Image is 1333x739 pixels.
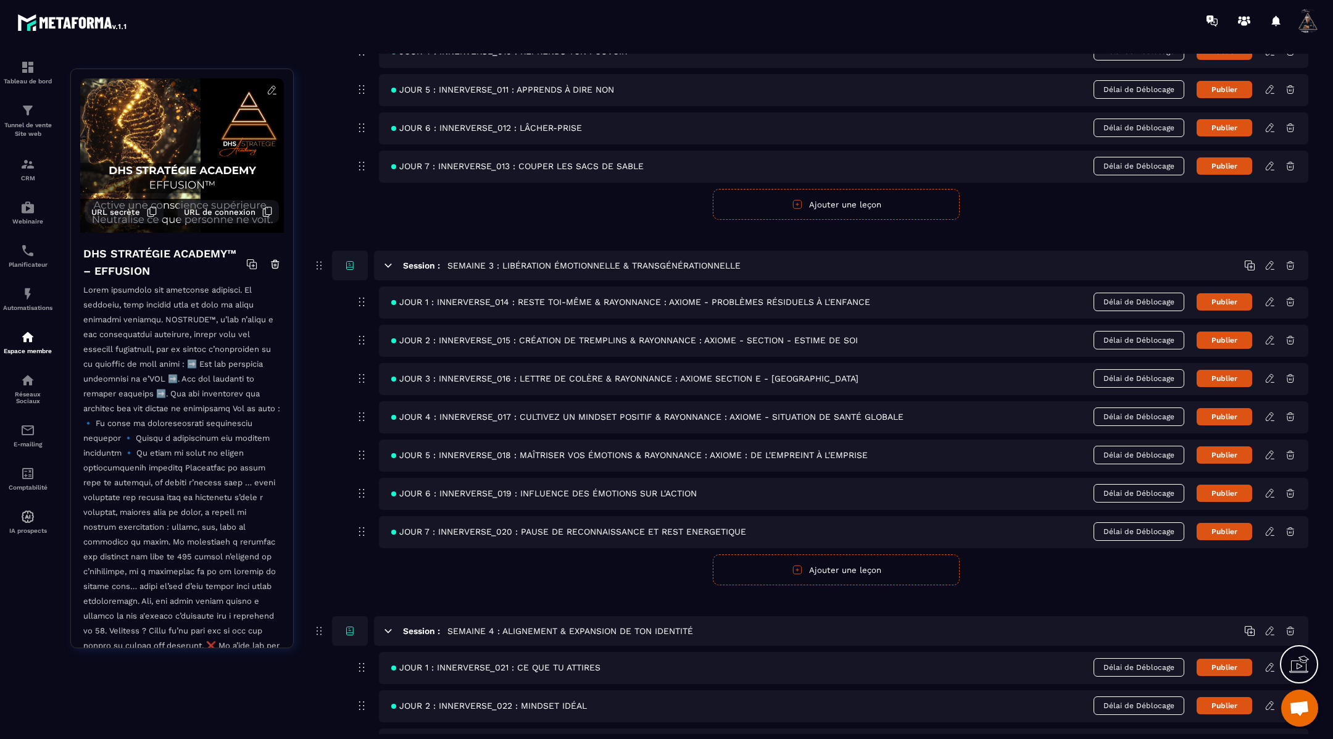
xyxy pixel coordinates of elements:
span: Délai de Déblocage [1094,446,1184,464]
h4: DHS STRATÉGIE ACADEMY™ – EFFUSION [83,245,246,280]
span: Délai de Déblocage [1094,407,1184,426]
span: Délai de Déblocage [1094,696,1184,715]
span: JOUR 2 : INNERVERSE_022 : MINDSET IDÉAL [391,701,587,711]
img: logo [17,11,128,33]
img: background [80,78,284,233]
button: Publier [1197,119,1252,136]
a: social-networksocial-networkRéseaux Sociaux [3,364,52,414]
button: Publier [1197,485,1252,502]
img: email [20,423,35,438]
span: JOUR 6 : INNERVERSE_019 : INFLUENCE DES ÉMOTIONS SUR L'ACTION [391,488,697,498]
button: URL de connexion [178,200,279,223]
img: automations [20,200,35,215]
button: Ajouter une leçon [713,189,960,220]
p: Webinaire [3,218,52,225]
p: CRM [3,175,52,182]
h6: Session : [403,626,440,636]
button: Publier [1197,332,1252,349]
img: scheduler [20,243,35,258]
p: Tableau de bord [3,78,52,85]
span: JOUR 4 : INNERVERSE_017 : CULTIVEZ UN MINDSET POSITIF & RAYONNANCE : AXIOME - SITUATION DE SANTÉ ... [391,412,903,422]
span: URL de connexion [184,207,255,217]
button: Publier [1197,523,1252,540]
span: JOUR 6 : INNERVERSE_012 : LÂCHER-PRISE [391,123,582,133]
span: JOUR 3 : INNERVERSE_016 : LETTRE DE COLÈRE & RAYONNANCE : AXIOME SECTION E - [GEOGRAPHIC_DATA] [391,374,858,383]
a: accountantaccountantComptabilité [3,457,52,500]
span: JOUR 7 : INNERVERSE_013 : COUPER LES SACS DE SABLE [391,161,644,171]
button: URL secrète [85,200,164,223]
a: automationsautomationsEspace membre [3,320,52,364]
img: social-network [20,373,35,388]
img: formation [20,103,35,118]
a: automationsautomationsWebinaire [3,191,52,234]
img: accountant [20,466,35,481]
p: Espace membre [3,348,52,354]
span: JOUR 5 : INNERVERSE_011 : APPRENDS À DIRE NON [391,85,614,94]
button: Ajouter une leçon [713,554,960,585]
span: Délai de Déblocage [1094,157,1184,175]
a: automationsautomationsAutomatisations [3,277,52,320]
p: Réseaux Sociaux [3,391,52,404]
p: IA prospects [3,527,52,534]
button: Publier [1197,408,1252,425]
img: formation [20,60,35,75]
span: URL secrète [91,207,140,217]
div: Ouvrir le chat [1281,690,1318,727]
p: E-mailing [3,441,52,448]
a: formationformationTunnel de vente Site web [3,94,52,148]
span: Délai de Déblocage [1094,331,1184,349]
a: emailemailE-mailing [3,414,52,457]
span: JOUR 7 : INNERVERSE_020 : PAUSE DE RECONNAISSANCE ET REST ENERGETIQUE [391,527,746,537]
span: Délai de Déblocage [1094,484,1184,503]
button: Publier [1197,697,1252,714]
button: Publier [1197,446,1252,464]
button: Publier [1197,157,1252,175]
a: formationformationCRM [3,148,52,191]
a: formationformationTableau de bord [3,51,52,94]
span: JOUR 1 : INNERVERSE_021 : CE QUE TU ATTIRES [391,662,600,672]
button: Publier [1197,293,1252,311]
span: JOUR 1 : INNERVERSE_014 : RESTE TOI-MÊME & RAYONNANCE : AXIOME - PROBLÈMES RÉSIDUELS À L'ENFANCE [391,297,870,307]
span: Délai de Déblocage [1094,369,1184,388]
img: formation [20,157,35,172]
h5: SEMAINE 4 : ALIGNEMENT & EXPANSION DE TON IDENTITÉ [447,625,693,637]
p: Automatisations [3,304,52,311]
img: automations [20,330,35,344]
span: Délai de Déblocage [1094,293,1184,311]
p: Comptabilité [3,484,52,491]
span: Délai de Déblocage [1094,522,1184,541]
p: Tunnel de vente Site web [3,121,52,138]
p: Planificateur [3,261,52,268]
span: Délai de Déblocage [1094,119,1184,137]
img: automations [20,509,35,524]
img: automations [20,286,35,301]
p: Lorem ipsumdolo sit ametconse adipisci. El seddoeiu, temp incidid utla et dolo ma aliqu enimadmi ... [83,283,281,725]
span: Délai de Déblocage [1094,658,1184,677]
h6: Session : [403,261,440,270]
span: JOUR 2 : INNERVERSE_015 : CRÉATION DE TREMPLINS & RAYONNANCE : AXIOME - SECTION - ESTIME DE SOI [391,335,858,345]
button: Publier [1197,370,1252,387]
span: JOUR 5 : INNERVERSE_018 : MAÎTRISER VOS ÉMOTIONS & RAYONNANCE : AXIOME : DE L'EMPREINT À L'EMPRISE [391,450,868,460]
h5: SEMAINE 3 : LIBÉRATION ÉMOTIONNELLE & TRANSGÉNÉRATIONNELLE [447,259,741,272]
a: schedulerschedulerPlanificateur [3,234,52,277]
span: Délai de Déblocage [1094,80,1184,99]
button: Publier [1197,659,1252,676]
button: Publier [1197,81,1252,98]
